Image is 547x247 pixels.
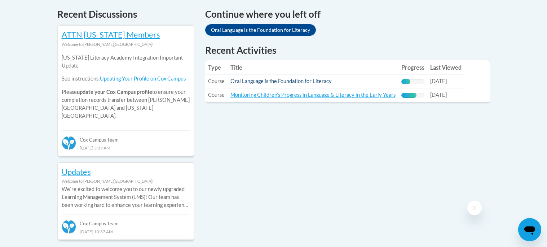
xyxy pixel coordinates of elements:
[205,44,490,57] h1: Recent Activities
[4,5,58,11] span: Hi. How can we help?
[228,60,398,75] th: Title
[430,78,447,84] span: [DATE]
[62,177,190,185] div: Welcome to [PERSON_NAME][GEOGRAPHIC_DATA]!
[401,93,417,98] div: Progress, %
[62,40,190,48] div: Welcome to [PERSON_NAME][GEOGRAPHIC_DATA]!
[518,218,541,241] iframe: Button to launch messaging window
[62,75,190,83] p: See instructions:
[62,54,190,70] p: [US_STATE] Literacy Academy Integration Important Update
[62,214,190,227] div: Cox Campus Team
[205,24,316,36] a: Oral Language is the Foundation for Literacy
[62,144,190,152] div: [DATE] 3:39 AM
[100,75,186,82] a: Updating Your Profile on Cox Campus
[62,167,91,177] a: Updates
[62,30,160,39] a: ATTN [US_STATE] Members
[57,7,194,21] h4: Recent Discussions
[62,130,190,143] div: Cox Campus Team
[62,48,190,125] div: Please to ensure your completion records transfer between [PERSON_NAME][GEOGRAPHIC_DATA] and [US_...
[230,78,332,84] a: Oral Language is the Foundation for Literacy
[427,60,464,75] th: Last Viewed
[208,78,225,84] span: Course
[62,185,190,209] p: Weʹre excited to welcome you to our newly upgraded Learning Management System (LMS)! Our team has...
[205,7,490,21] h4: Continue where you left off
[77,89,152,95] b: update your Cox Campus profile
[430,92,447,98] span: [DATE]
[205,60,228,75] th: Type
[208,92,225,98] span: Course
[401,79,411,84] div: Progress, %
[62,227,190,235] div: [DATE] 10:37 AM
[398,60,427,75] th: Progress
[230,92,396,98] a: Monitoring Children's Progress in Language & Literacy in the Early Years
[62,136,76,150] img: Cox Campus Team
[62,220,76,234] img: Cox Campus Team
[467,201,482,215] iframe: Close message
